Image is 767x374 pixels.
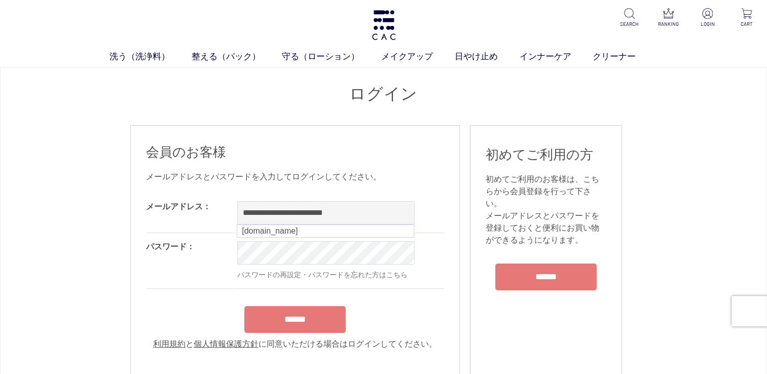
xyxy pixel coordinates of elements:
a: 日やけ止め [455,50,520,63]
p: CART [734,20,759,28]
h1: ログイン [130,83,637,105]
p: LOGIN [695,20,720,28]
a: CART [734,8,759,28]
img: logo [371,10,397,40]
label: パスワード： [146,242,195,251]
p: RANKING [656,20,681,28]
a: 整える（パック） [192,50,282,63]
a: 守る（ローション） [282,50,381,63]
div: [DOMAIN_NAME] [238,227,413,236]
a: SEARCH [617,8,642,28]
a: RANKING [656,8,681,28]
a: メイクアップ [381,50,455,63]
span: 初めてご利用の方 [486,147,593,162]
div: と に同意いただける場合はログインしてください。 [146,338,444,350]
a: LOGIN [695,8,720,28]
a: クリーナー [593,50,658,63]
div: 初めてご利用のお客様は、こちらから会員登録を行って下さい。 メールアドレスとパスワードを登録しておくと便利にお買い物ができるようになります。 [486,173,606,246]
a: 洗う（洗浄料） [109,50,192,63]
span: 会員のお客様 [146,144,226,160]
p: SEARCH [617,20,642,28]
a: 利用規約 [153,340,186,348]
label: メールアドレス： [146,202,211,211]
a: パスワードの再設定・パスワードを忘れた方はこちら [237,271,408,279]
a: 個人情報保護方針 [194,340,259,348]
div: メールアドレスとパスワードを入力してログインしてください。 [146,171,444,183]
a: インナーケア [520,50,593,63]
